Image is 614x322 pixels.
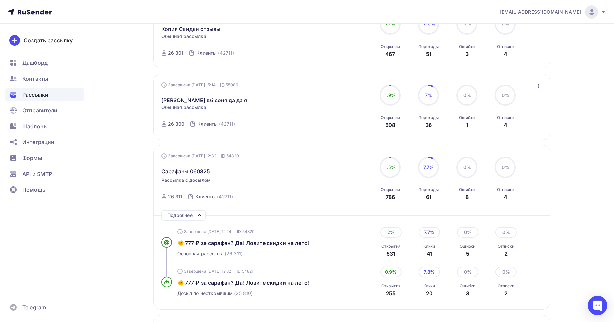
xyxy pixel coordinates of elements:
[500,9,581,15] span: [EMAIL_ADDRESS][DOMAIN_NAME]
[498,244,514,249] div: Отписки
[161,25,221,33] a: Копия Скидки отзывы
[177,239,328,247] a: 🌞 777 ₽ за сарафан? Да! Ловите скидки на лето!
[197,119,236,129] a: Клиенты (42711)
[386,193,395,201] div: 786
[426,50,431,58] div: 51
[226,153,239,159] span: 54820
[168,121,184,127] div: 26 300
[177,279,328,287] a: 🌞 777 ₽ за сарафан? Да! Ловите скидки на лето!
[457,227,478,238] div: 0%
[423,289,435,297] div: 20
[425,92,432,98] span: 7%
[463,164,471,170] span: 0%
[22,303,46,311] span: Telegram
[381,244,401,249] div: Открытия
[497,187,514,192] div: Отписки
[5,104,84,117] a: Отправители
[385,92,396,98] span: 1.9%
[5,120,84,133] a: Шаблоны
[419,227,440,238] div: 7.7%
[423,164,434,170] span: 7.7%
[418,187,439,192] div: Переходы
[502,164,509,170] span: 0%
[497,44,514,49] div: Отписки
[460,250,475,258] div: 5
[217,193,233,200] div: (42711)
[385,121,395,129] div: 508
[24,36,73,44] div: Создать рассылку
[463,92,471,98] span: 0%
[221,153,225,159] span: ID
[500,5,606,19] a: [EMAIL_ADDRESS][DOMAIN_NAME]
[423,283,435,289] div: Клики
[226,82,239,88] span: 55086
[381,115,400,120] div: Открытия
[22,59,48,67] span: Дашборд
[197,121,218,127] div: Клиенты
[385,50,395,58] div: 467
[177,240,309,246] span: 🌞 777 ₽ за сарафан? Да! Ловите скидки на лето!
[504,50,507,58] div: 4
[497,115,514,120] div: Отписки
[184,268,231,274] span: Завершена [DATE] 12:32
[161,82,239,88] div: Завершена [DATE] 15:14
[495,267,517,277] div: 0%
[381,44,400,49] div: Открытия
[177,290,233,297] span: Досыл по неоткрывшим
[419,267,440,277] div: 7.8%
[22,75,48,83] span: Контакты
[220,82,225,88] span: ID
[161,104,206,111] span: Обычная рассылка
[161,167,210,175] span: Сарафаны 060825
[161,153,239,159] div: Завершена [DATE] 12:32
[5,88,84,101] a: Рассылки
[381,289,401,297] div: 255
[195,191,234,202] a: Клиенты (42711)
[167,211,193,219] div: Подробнее
[242,229,255,234] span: 54820
[504,121,507,129] div: 4
[22,106,58,114] span: Отправители
[465,50,469,58] div: 3
[218,50,234,56] div: (42711)
[423,250,435,258] div: 41
[242,268,254,274] span: 54821
[380,227,402,238] div: 2%
[381,283,401,289] div: Открытия
[177,279,309,286] span: 🌞 777 ₽ за сарафан? Да! Ловите скидки на лето!
[459,115,475,120] div: Ошибки
[460,244,475,249] div: Ошибки
[196,48,235,58] a: Клиенты (42711)
[219,121,235,127] div: (42711)
[504,193,507,201] div: 4
[460,289,475,297] div: 3
[22,170,52,178] span: API и SMTP
[423,244,435,249] div: Клики
[381,187,400,192] div: Открытия
[5,56,84,69] a: Дашборд
[161,33,206,40] span: Обычная рассылка
[498,250,514,258] div: 2
[460,283,475,289] div: Ошибки
[418,44,439,49] div: Переходы
[380,267,402,277] div: 0.9%
[237,228,241,235] span: ID
[22,138,54,146] span: Интеграции
[168,50,184,56] div: 26 301
[459,44,475,49] div: Ошибки
[184,229,232,234] span: Завершена [DATE] 12:24
[225,250,243,257] span: (26 311)
[502,92,509,98] span: 0%
[385,164,396,170] span: 1.5%
[5,72,84,85] a: Контакты
[161,177,211,183] span: Рассылка с досылом
[22,154,42,162] span: Формы
[381,250,401,258] div: 531
[196,50,217,56] div: Клиенты
[177,250,224,257] span: Основная рассылка
[498,283,514,289] div: Отписки
[418,115,439,120] div: Переходы
[195,193,216,200] div: Клиенты
[168,193,183,200] div: 26 311
[237,268,241,275] span: ID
